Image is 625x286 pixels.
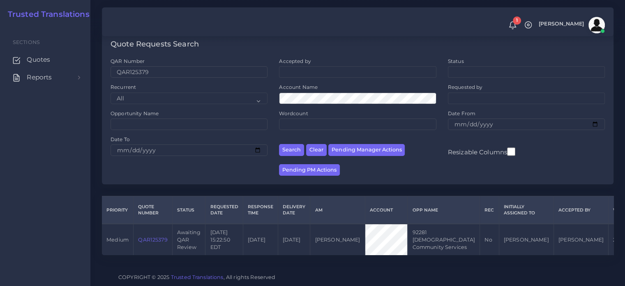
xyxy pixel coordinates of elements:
[2,10,90,19] a: Trusted Translations
[102,196,134,224] th: Priority
[535,17,608,33] a: [PERSON_NAME]avatar
[205,196,243,224] th: Requested Date
[111,110,159,117] label: Opportunity Name
[6,51,84,68] a: Quotes
[480,196,499,224] th: REC
[539,21,584,27] span: [PERSON_NAME]
[134,196,173,224] th: Quote Number
[448,58,464,65] label: Status
[171,274,224,280] a: Trusted Translations
[328,144,405,156] button: Pending Manager Actions
[448,110,475,117] label: Date From
[13,39,40,45] span: Sections
[365,196,408,224] th: Account
[224,273,276,281] span: , All rights Reserved
[6,69,84,86] a: Reports
[279,84,318,91] label: Account Name
[106,237,129,243] span: medium
[172,224,205,255] td: Awaiting QAR Review
[27,55,50,64] span: Quotes
[243,196,278,224] th: Response Time
[499,224,554,255] td: [PERSON_NAME]
[588,17,605,33] img: avatar
[138,237,167,243] a: QAR125379
[306,144,327,156] button: Clear
[111,136,130,143] label: Date To
[499,196,554,224] th: Initially Assigned to
[279,144,304,156] button: Search
[310,224,365,255] td: [PERSON_NAME]
[480,224,499,255] td: No
[505,21,520,30] a: 1
[554,224,608,255] td: [PERSON_NAME]
[172,196,205,224] th: Status
[111,58,145,65] label: QAR Number
[278,196,310,224] th: Delivery Date
[448,146,515,157] label: Resizable Columns
[279,58,311,65] label: Accepted by
[310,196,365,224] th: AM
[111,40,199,49] h4: Quote Requests Search
[118,273,276,281] span: COPYRIGHT © 2025
[27,73,52,82] span: Reports
[205,224,243,255] td: [DATE] 15:22:50 EDT
[111,84,136,91] label: Recurrent
[408,196,480,224] th: Opp Name
[408,224,480,255] td: 92281 [DEMOGRAPHIC_DATA] Community Services
[507,146,515,157] input: Resizable Columns
[554,196,608,224] th: Accepted by
[278,224,310,255] td: [DATE]
[279,110,308,117] label: Wordcount
[448,84,483,91] label: Requested by
[279,164,340,176] button: Pending PM Actions
[513,16,521,25] span: 1
[243,224,278,255] td: [DATE]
